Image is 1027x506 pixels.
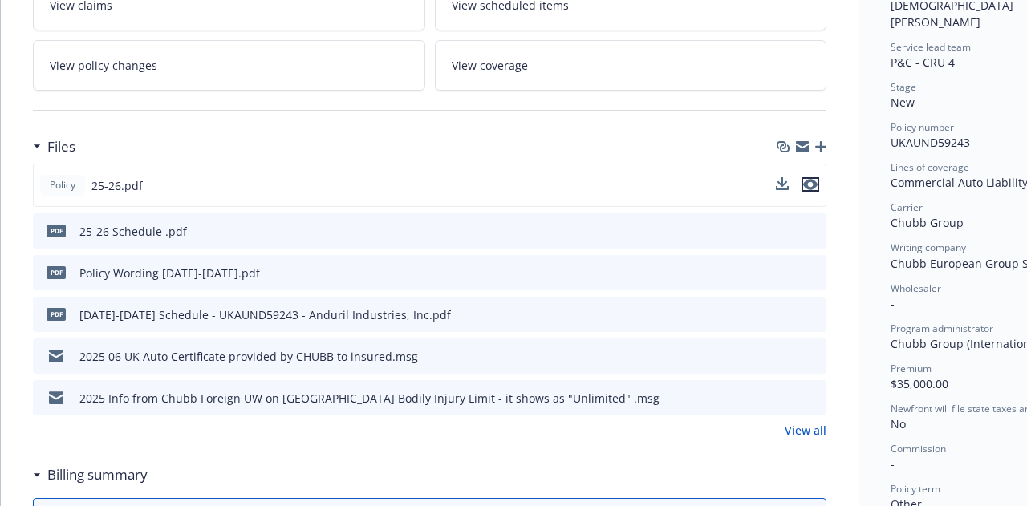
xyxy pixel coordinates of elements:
button: preview file [806,390,820,407]
span: Service lead team [891,40,971,54]
button: download file [780,265,793,281]
div: 25-26 Schedule .pdf [79,223,187,240]
button: preview file [806,223,820,240]
span: Carrier [891,200,923,214]
span: 25-26.pdf [91,177,143,194]
span: Policy number [891,120,954,134]
span: - [891,296,895,311]
span: Policy term [891,482,940,496]
div: Billing summary [33,464,148,485]
button: download file [780,306,793,323]
span: UKAUND59243 [891,135,970,150]
span: Stage [891,80,916,94]
button: download file [780,348,793,365]
span: pdf [47,225,66,237]
button: download file [780,223,793,240]
span: $35,000.00 [891,376,948,391]
div: Policy Wording [DATE]-[DATE].pdf [79,265,260,281]
span: Policy [47,178,79,192]
button: preview file [806,265,820,281]
button: download file [776,177,789,190]
span: Program administrator [891,322,993,335]
button: preview file [806,348,820,365]
div: 2025 06 UK Auto Certificate provided by CHUBB to insured.msg [79,348,418,365]
button: download file [780,390,793,407]
span: Commission [891,442,946,455]
a: View all [785,422,826,439]
div: [DATE]-[DATE] Schedule - UKAUND59243 - Anduril Industries, Inc.pdf [79,306,451,323]
span: pdf [47,266,66,278]
button: preview file [806,306,820,323]
span: Lines of coverage [891,160,969,174]
button: preview file [802,177,819,194]
button: download file [776,177,789,194]
button: preview file [802,177,819,192]
a: View policy changes [33,40,425,91]
div: 2025 Info from Chubb Foreign UW on [GEOGRAPHIC_DATA] Bodily Injury Limit - it shows as "Unlimited... [79,390,660,407]
span: P&C - CRU 4 [891,55,955,70]
h3: Billing summary [47,464,148,485]
a: View coverage [435,40,827,91]
span: View coverage [452,57,528,74]
span: pdf [47,308,66,320]
div: Files [33,136,75,157]
span: New [891,95,915,110]
h3: Files [47,136,75,157]
span: No [891,416,906,431]
span: - [891,456,895,472]
span: Premium [891,362,932,375]
span: Writing company [891,241,966,254]
span: Chubb Group [891,215,964,230]
span: View policy changes [50,57,157,74]
span: Wholesaler [891,281,941,295]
